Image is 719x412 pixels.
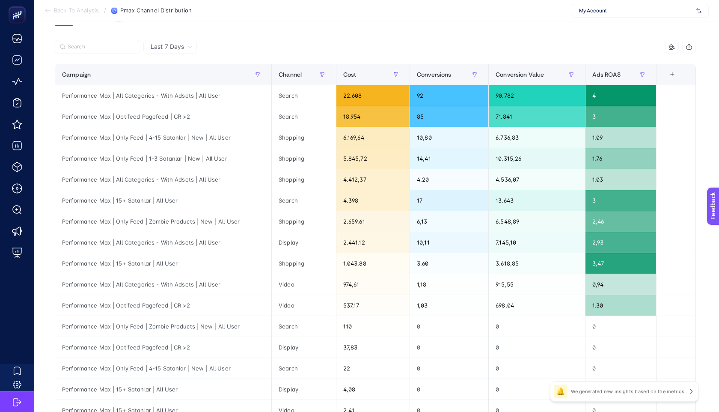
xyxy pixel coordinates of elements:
div: 7.145,10 [489,232,585,253]
div: Performance Max | 15+ Satanlar | All User [55,379,271,400]
div: 3 [585,106,656,127]
div: 92 [410,85,488,106]
div: 13.643 [489,190,585,211]
div: Performance Max | Only Feed | 1-3 Satanlar | New | All User [55,148,271,169]
input: Search [68,44,135,50]
div: 14,41 [410,148,488,169]
span: Last 7 Days [151,42,184,51]
div: 37,83 [336,337,410,358]
div: 3 [585,190,656,211]
div: Shopping [272,127,336,148]
img: svg%3e [696,6,701,15]
div: 915,55 [489,274,585,295]
div: 1,76 [585,148,656,169]
div: 0 [585,316,656,337]
div: Display [272,337,336,358]
div: 6 items selected [663,71,670,90]
span: My Account [579,7,693,14]
div: Search [272,106,336,127]
div: Video [272,274,336,295]
div: 3.618,85 [489,253,585,274]
div: Search [272,85,336,106]
div: 0 [585,337,656,358]
div: Video [272,295,336,316]
div: 90.782 [489,85,585,106]
div: 0 [489,316,585,337]
span: Conversions [417,71,452,78]
div: Search [272,190,336,211]
div: Performance Max | Only Feed | 4-15 Satanlar | New | All User [55,358,271,379]
div: 85 [410,106,488,127]
div: 1,03 [585,169,656,190]
div: 698,04 [489,295,585,316]
p: We generated new insights based on the metrics [571,388,684,395]
div: Display [272,232,336,253]
div: Shopping [272,211,336,232]
span: Conversion Value [496,71,544,78]
div: 4,20 [410,169,488,190]
div: Performance Max | All Categories - With Adsets | All User [55,169,271,190]
div: 4.412,37 [336,169,410,190]
div: 6.548,89 [489,211,585,232]
div: 10.315,26 [489,148,585,169]
div: 0,94 [585,274,656,295]
div: Performance Max | All Categories - With Adsets | All User [55,85,271,106]
div: Performance Max | Optifeed Pagefeed | CR >2 [55,337,271,358]
div: 6.736,83 [489,127,585,148]
div: 22 [336,358,410,379]
div: 4.536,07 [489,169,585,190]
div: 0 [489,337,585,358]
div: 537,17 [336,295,410,316]
div: 10,80 [410,127,488,148]
div: Performance Max | Optifeed Pagefeed | CR >2 [55,295,271,316]
div: 1.043,88 [336,253,410,274]
div: Performance Max | Only Feed | Zombie Products | New | All User [55,211,271,232]
div: 0 [410,316,488,337]
span: / [104,7,106,14]
div: 3,60 [410,253,488,274]
div: 4,08 [336,379,410,400]
div: 1,03 [410,295,488,316]
div: Display [272,379,336,400]
div: Shopping [272,148,336,169]
div: Performance Max | All Categories - With Adsets | All User [55,232,271,253]
div: Performance Max | 15+ Satanlar | All User [55,253,271,274]
div: 0 [489,379,585,400]
div: 0 [410,379,488,400]
div: 2.441,12 [336,232,410,253]
div: 22.608 [336,85,410,106]
div: 110 [336,316,410,337]
span: Back To Analysis [54,7,99,14]
div: 4.398 [336,190,410,211]
div: 🔔 [554,385,567,398]
div: Search [272,316,336,337]
span: Feedback [5,3,33,9]
div: 6.169,64 [336,127,410,148]
div: 1,30 [585,295,656,316]
span: Campaign [62,71,91,78]
span: Ads ROAS [592,71,621,78]
div: + [664,71,680,78]
div: 974,61 [336,274,410,295]
div: 17 [410,190,488,211]
div: Performance Max | 15+ Satanlar | All User [55,190,271,211]
div: 3,47 [585,253,656,274]
div: Performance Max | Optifeed Pagefeed | CR >2 [55,106,271,127]
div: 1,09 [585,127,656,148]
div: 4 [585,85,656,106]
span: Cost [343,71,357,78]
div: Shopping [272,253,336,274]
div: Search [272,358,336,379]
span: Channel [279,71,302,78]
div: 10,11 [410,232,488,253]
div: 0 [585,358,656,379]
div: 2.659,61 [336,211,410,232]
div: 6,13 [410,211,488,232]
div: Performance Max | Only Feed | Zombie Products | New | All User [55,316,271,337]
div: 0 [410,337,488,358]
div: 5.845,72 [336,148,410,169]
div: 0 [489,358,585,379]
div: 18.954 [336,106,410,127]
span: Pmax Channel Distribution [120,7,192,14]
div: 2,93 [585,232,656,253]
